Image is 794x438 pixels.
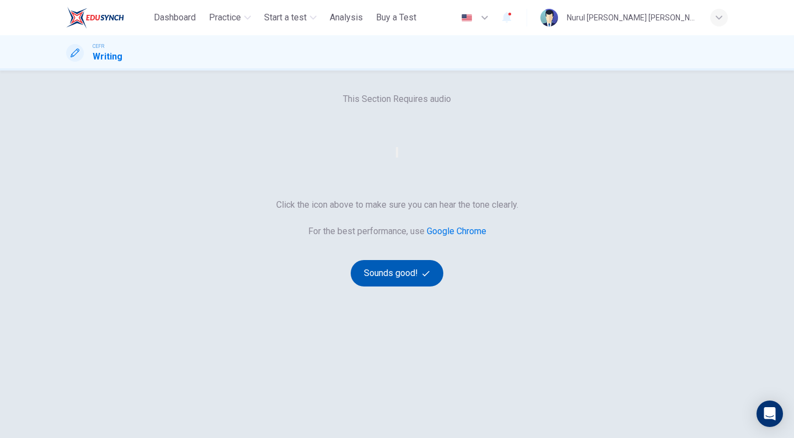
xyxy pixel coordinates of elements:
[376,11,416,24] span: Buy a Test
[66,7,124,29] img: ELTC logo
[540,9,558,26] img: Profile picture
[757,401,783,427] div: Open Intercom Messenger
[325,8,367,28] button: Analysis
[330,11,363,24] span: Analysis
[260,8,321,28] button: Start a test
[427,226,486,236] a: Google Chrome
[149,8,200,28] button: Dashboard
[205,8,255,28] button: Practice
[567,11,697,24] div: Nurul [PERSON_NAME] [PERSON_NAME]
[308,225,486,238] h6: For the best performance, use
[372,8,421,28] button: Buy a Test
[264,11,307,24] span: Start a test
[276,198,518,212] h6: Click the icon above to make sure you can hear the tone clearly.
[93,42,104,50] span: CEFR
[66,7,149,29] a: ELTC logo
[460,14,474,22] img: en
[154,11,196,24] span: Dashboard
[93,50,122,63] h1: Writing
[66,93,728,106] h6: This Section Requires audio
[209,11,241,24] span: Practice
[351,260,443,286] button: Sounds good!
